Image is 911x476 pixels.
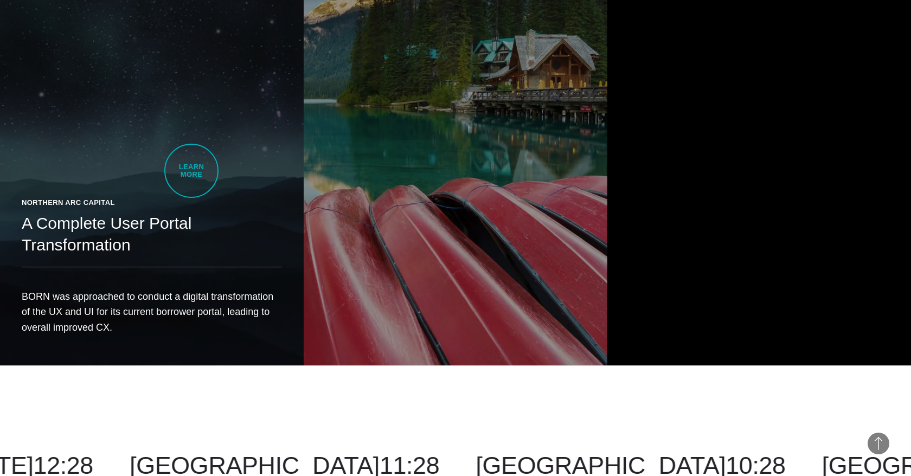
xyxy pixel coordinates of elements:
[22,213,282,256] h2: A Complete User Portal Transformation
[868,433,889,454] button: Back to Top
[22,289,282,335] p: BORN was approached to conduct a digital transformation of the UX and UI for its current borrower...
[22,197,282,208] div: Northern Arc Capital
